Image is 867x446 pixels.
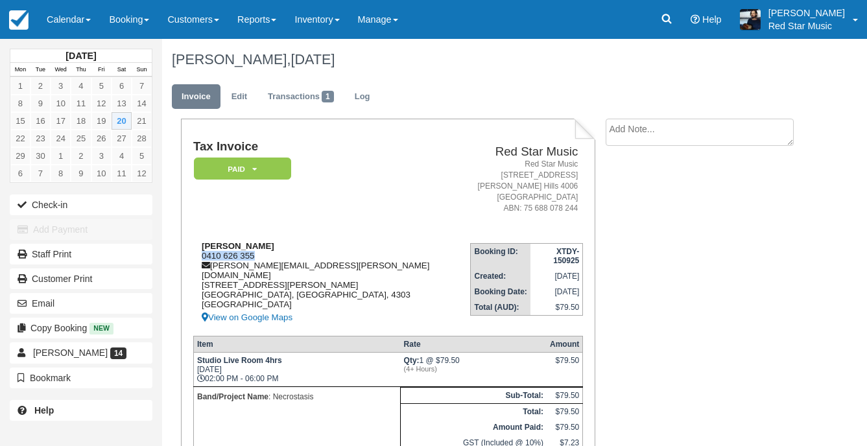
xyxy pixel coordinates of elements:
a: 11 [112,165,132,182]
p: Red Star Music [768,19,845,32]
button: Email [10,293,152,314]
a: 5 [132,147,152,165]
a: 28 [132,130,152,147]
a: Help [10,400,152,421]
a: 27 [112,130,132,147]
button: Bookmark [10,368,152,388]
a: 21 [132,112,152,130]
a: 9 [30,95,51,112]
th: Total (AUD): [471,299,530,316]
strong: Band/Project Name [197,392,268,401]
a: 10 [91,165,112,182]
strong: XTDY-150925 [553,247,579,265]
th: Sat [112,63,132,77]
a: 12 [132,165,152,182]
th: Wed [51,63,71,77]
a: 5 [91,77,112,95]
a: 3 [51,77,71,95]
span: [PERSON_NAME] [33,347,108,358]
strong: [PERSON_NAME] [202,241,274,251]
a: Paid [193,157,287,181]
a: Transactions1 [258,84,344,110]
a: 24 [51,130,71,147]
td: $79.50 [530,299,583,316]
a: 9 [71,165,91,182]
a: 1 [10,77,30,95]
a: 7 [132,77,152,95]
a: 20 [112,112,132,130]
a: 12 [91,95,112,112]
a: 18 [71,112,91,130]
strong: Studio Live Room 4hrs [197,356,282,365]
em: (4+ Hours) [404,365,543,373]
address: Red Star Music [STREET_ADDRESS] [PERSON_NAME] Hills 4006 [GEOGRAPHIC_DATA] ABN: 75 688 078 244 [475,159,578,215]
th: Amount Paid: [401,419,547,435]
a: Log [345,84,380,110]
img: checkfront-main-nav-mini-logo.png [9,10,29,30]
a: 17 [51,112,71,130]
a: 6 [10,165,30,182]
button: Add Payment [10,219,152,240]
td: [DATE] [530,268,583,284]
a: 3 [91,147,112,165]
p: [PERSON_NAME] [768,6,845,19]
a: [PERSON_NAME] 14 [10,342,152,363]
a: Customer Print [10,268,152,289]
a: 7 [30,165,51,182]
a: Staff Print [10,244,152,264]
span: [DATE] [291,51,335,67]
a: 26 [91,130,112,147]
th: Sub-Total: [401,387,547,403]
th: Item [193,336,400,352]
a: 8 [51,165,71,182]
span: 14 [110,347,126,359]
img: A1 [740,9,761,30]
a: 4 [112,147,132,165]
td: 1 @ $79.50 [401,352,547,386]
td: $79.50 [547,403,583,419]
a: 6 [112,77,132,95]
a: 29 [10,147,30,165]
th: Total: [401,403,547,419]
a: 11 [71,95,91,112]
th: Amount [547,336,583,352]
td: $79.50 [547,419,583,435]
a: 14 [132,95,152,112]
th: Created: [471,268,530,284]
a: 30 [30,147,51,165]
a: 10 [51,95,71,112]
th: Sun [132,63,152,77]
a: View on Google Maps [202,309,471,325]
a: 16 [30,112,51,130]
h1: [PERSON_NAME], [172,52,803,67]
a: 8 [10,95,30,112]
a: 25 [71,130,91,147]
h2: Red Star Music [475,145,578,159]
th: Mon [10,63,30,77]
i: Help [691,15,700,24]
td: $79.50 [547,387,583,403]
a: 22 [10,130,30,147]
b: Help [34,405,54,416]
div: 0410 626 355 [PERSON_NAME][EMAIL_ADDRESS][PERSON_NAME][DOMAIN_NAME] [STREET_ADDRESS][PERSON_NAME]... [193,241,471,325]
td: [DATE] [530,284,583,299]
strong: [DATE] [65,51,96,61]
span: Help [702,14,722,25]
h1: Tax Invoice [193,140,471,154]
th: Rate [401,336,547,352]
a: 23 [30,130,51,147]
th: Tue [30,63,51,77]
td: [DATE] 02:00 PM - 06:00 PM [193,352,400,386]
a: 4 [71,77,91,95]
a: Edit [222,84,257,110]
em: Paid [194,158,291,180]
a: 15 [10,112,30,130]
button: Check-in [10,194,152,215]
th: Booking ID: [471,243,530,268]
p: : Necrostasis [197,390,397,403]
span: 1 [322,91,334,102]
th: Fri [91,63,112,77]
div: $79.50 [550,356,579,375]
a: 2 [30,77,51,95]
a: 13 [112,95,132,112]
